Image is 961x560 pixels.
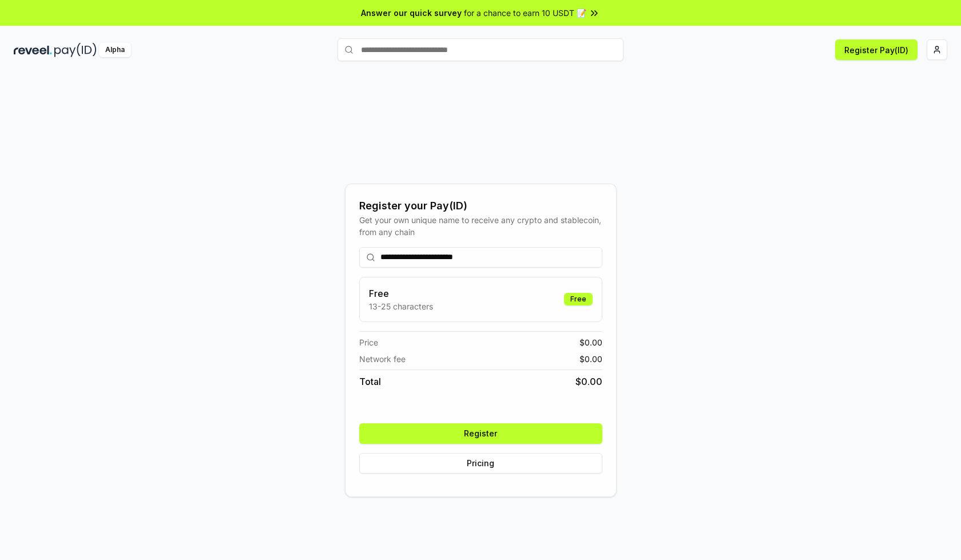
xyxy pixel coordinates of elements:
div: Register your Pay(ID) [359,198,602,214]
div: Alpha [99,43,131,57]
span: Total [359,375,381,388]
span: Price [359,336,378,348]
h3: Free [369,287,433,300]
button: Register [359,423,602,444]
div: Get your own unique name to receive any crypto and stablecoin, from any chain [359,214,602,238]
span: for a chance to earn 10 USDT 📝 [464,7,586,19]
span: $ 0.00 [579,353,602,365]
p: 13-25 characters [369,300,433,312]
span: $ 0.00 [579,336,602,348]
img: reveel_dark [14,43,52,57]
button: Pricing [359,453,602,474]
button: Register Pay(ID) [835,39,918,60]
span: Answer our quick survey [361,7,462,19]
span: Network fee [359,353,406,365]
span: $ 0.00 [575,375,602,388]
img: pay_id [54,43,97,57]
div: Free [564,293,593,305]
